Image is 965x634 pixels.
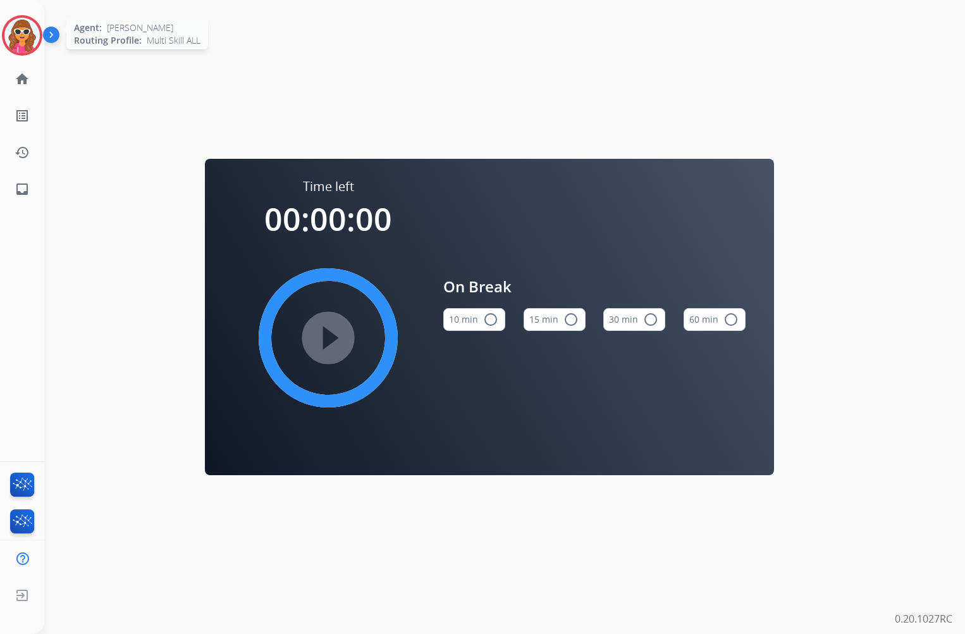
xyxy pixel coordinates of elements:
[15,182,30,197] mat-icon: inbox
[443,275,746,298] span: On Break
[483,312,498,327] mat-icon: radio_button_unchecked
[603,308,665,331] button: 30 min
[4,18,40,53] img: avatar
[723,312,739,327] mat-icon: radio_button_unchecked
[15,108,30,123] mat-icon: list_alt
[74,22,102,34] span: Agent:
[684,308,746,331] button: 60 min
[147,34,200,47] span: Multi Skill ALL
[74,34,142,47] span: Routing Profile:
[524,308,586,331] button: 15 min
[303,178,354,196] span: Time left
[107,22,173,34] span: [PERSON_NAME]
[443,308,505,331] button: 10 min
[895,611,952,626] p: 0.20.1027RC
[643,312,658,327] mat-icon: radio_button_unchecked
[15,145,30,160] mat-icon: history
[264,197,392,240] span: 00:00:00
[15,71,30,87] mat-icon: home
[563,312,579,327] mat-icon: radio_button_unchecked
